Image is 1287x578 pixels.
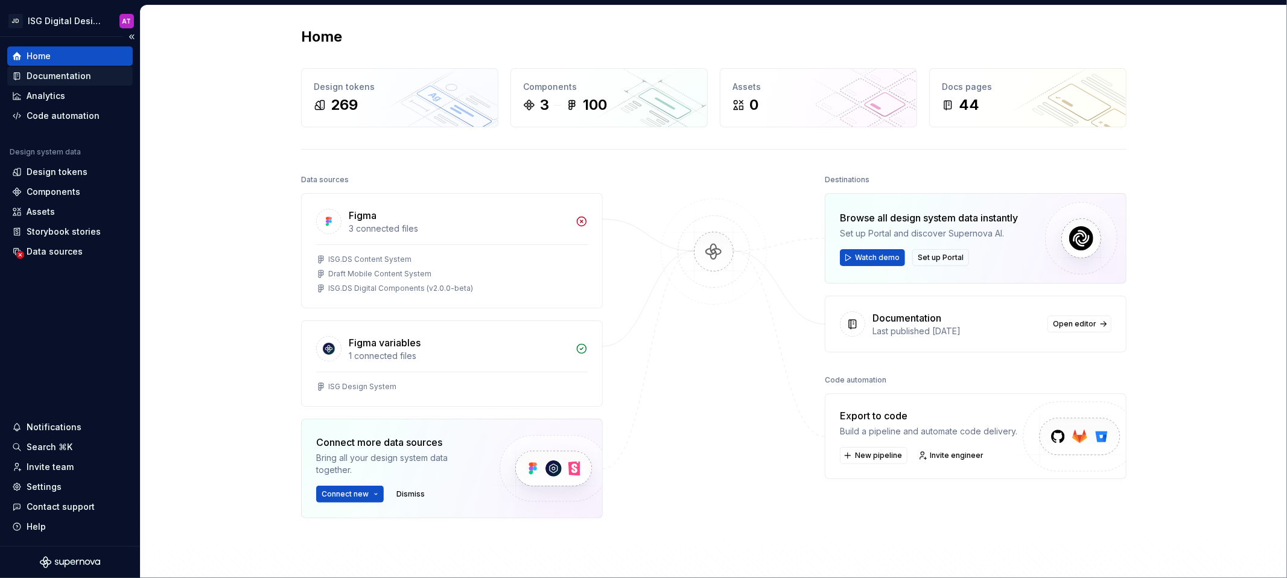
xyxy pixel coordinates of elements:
a: Invite team [7,457,133,477]
a: Storybook stories [7,222,133,241]
span: New pipeline [855,451,902,460]
div: Invite team [27,461,74,473]
div: 100 [583,95,607,115]
a: Documentation [7,66,133,86]
div: Design tokens [27,166,87,178]
div: 1 connected files [349,350,568,362]
div: Settings [27,481,62,493]
div: JD [8,14,23,28]
button: Watch demo [840,249,905,266]
a: Settings [7,477,133,497]
a: Figma3 connected filesISG.DS Content SystemDraft Mobile Content SystemISG.DS Digital Components (... [301,193,603,308]
span: Watch demo [855,253,900,262]
div: Home [27,50,51,62]
div: Data sources [27,246,83,258]
div: Code automation [27,110,100,122]
div: Notifications [27,421,81,433]
button: New pipeline [840,447,907,464]
div: Help [27,521,46,533]
div: 269 [331,95,358,115]
a: Assets [7,202,133,221]
a: Invite engineer [915,447,989,464]
div: AT [122,16,132,26]
div: Build a pipeline and automate code delivery. [840,425,1017,437]
span: Connect new [322,489,369,499]
div: Assets [732,81,904,93]
div: Docs pages [942,81,1114,93]
a: Open editor [1047,316,1111,332]
div: Components [27,186,80,198]
button: Contact support [7,497,133,516]
button: JDISG Digital Design SystemAT [2,8,138,34]
button: Help [7,517,133,536]
div: Browse all design system data instantly [840,211,1018,225]
a: Docs pages44 [929,68,1127,127]
div: Storybook stories [27,226,101,238]
a: Components [7,182,133,202]
span: Invite engineer [930,451,984,460]
div: ISG.DS Content System [328,255,412,264]
span: Set up Portal [918,253,964,262]
h2: Home [301,27,342,46]
div: Connect more data sources [316,435,479,449]
a: Code automation [7,106,133,125]
a: Components3100 [510,68,708,127]
div: 3 connected files [349,223,568,235]
div: ISG Digital Design System [28,15,105,27]
div: Search ⌘K [27,441,72,453]
button: Dismiss [391,486,430,503]
div: Design tokens [314,81,486,93]
a: Data sources [7,242,133,261]
div: Bring all your design system data together. [316,452,479,476]
div: ISG Design System [328,382,396,392]
span: Dismiss [396,489,425,499]
div: Draft Mobile Content System [328,269,431,279]
div: Data sources [301,171,349,188]
div: Figma variables [349,335,421,350]
div: Code automation [825,372,886,389]
div: Documentation [27,70,91,82]
div: 44 [959,95,979,115]
div: Contact support [27,501,95,513]
a: Design tokens [7,162,133,182]
button: Connect new [316,486,384,503]
div: Assets [27,206,55,218]
a: Assets0 [720,68,917,127]
div: 3 [540,95,549,115]
a: Design tokens269 [301,68,498,127]
button: Collapse sidebar [123,28,140,45]
button: Search ⌘K [7,437,133,457]
div: Documentation [872,311,941,325]
div: Destinations [825,171,869,188]
div: Components [523,81,695,93]
button: Set up Portal [912,249,969,266]
div: ISG.DS Digital Components (v2.0.0-beta) [328,284,473,293]
div: 0 [749,95,758,115]
div: Set up Portal and discover Supernova AI. [840,227,1018,240]
div: Export to code [840,408,1017,423]
button: Notifications [7,418,133,437]
div: Last published [DATE] [872,325,1040,337]
div: Figma [349,208,377,223]
span: Open editor [1053,319,1096,329]
a: Figma variables1 connected filesISG Design System [301,320,603,407]
div: Design system data [10,147,81,157]
div: Analytics [27,90,65,102]
a: Home [7,46,133,66]
svg: Supernova Logo [40,556,100,568]
a: Analytics [7,86,133,106]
